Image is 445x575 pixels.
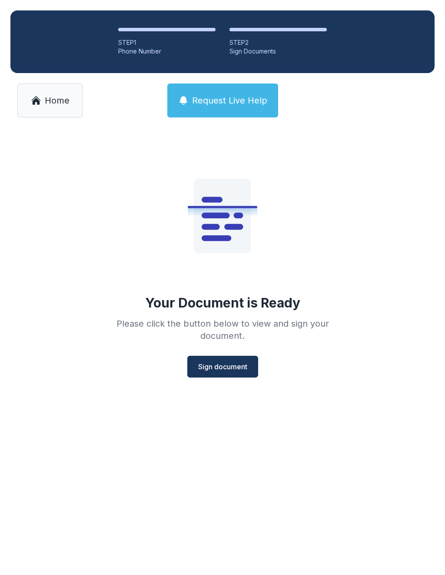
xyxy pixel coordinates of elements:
span: Request Live Help [192,94,267,107]
span: Home [45,94,70,107]
div: STEP 2 [229,38,327,47]
div: Please click the button below to view and sign your document. [97,318,348,342]
div: Sign Documents [229,47,327,56]
span: Sign document [198,361,247,372]
div: Your Document is Ready [145,295,300,311]
div: Phone Number [118,47,216,56]
div: STEP 1 [118,38,216,47]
